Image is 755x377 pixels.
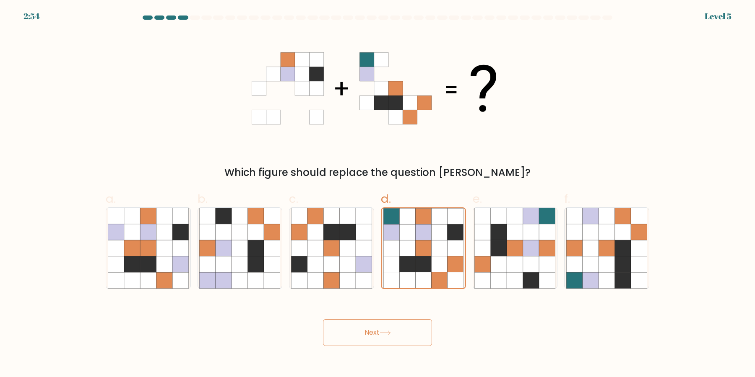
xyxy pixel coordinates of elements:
[289,191,298,207] span: c.
[564,191,570,207] span: f.
[23,10,40,23] div: 2:54
[198,191,208,207] span: b.
[705,10,732,23] div: Level 5
[323,319,432,346] button: Next
[106,191,116,207] span: a.
[111,165,644,180] div: Which figure should replace the question [PERSON_NAME]?
[473,191,482,207] span: e.
[381,191,391,207] span: d.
